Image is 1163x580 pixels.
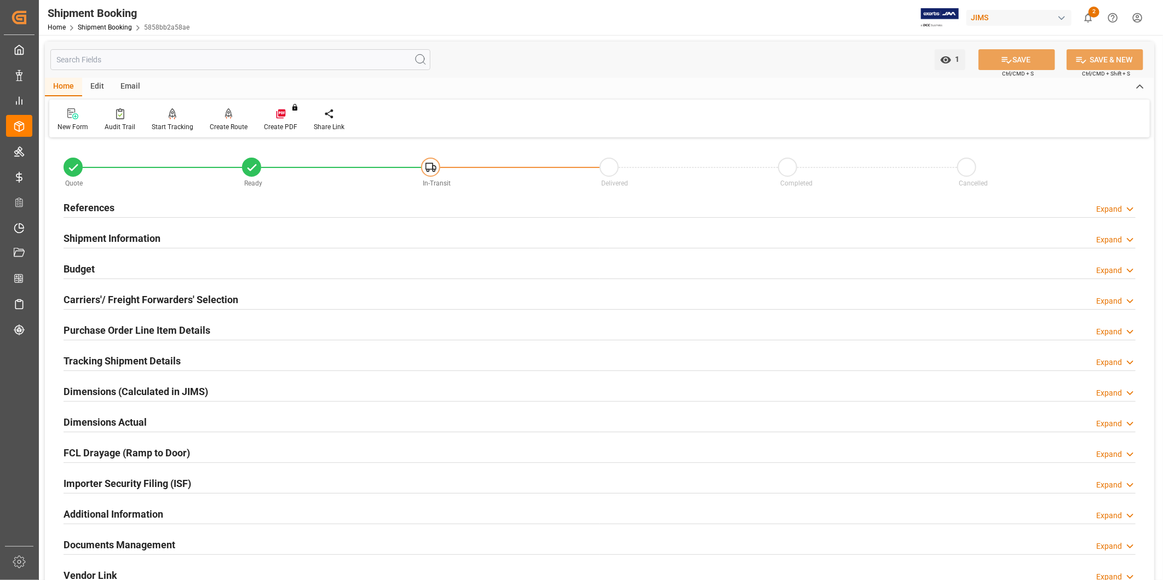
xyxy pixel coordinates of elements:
[959,179,988,187] span: Cancelled
[921,8,959,27] img: Exertis%20JAM%20-%20Email%20Logo.jpg_1722504956.jpg
[48,5,189,21] div: Shipment Booking
[210,122,247,132] div: Create Route
[1096,449,1122,460] div: Expand
[64,384,208,399] h2: Dimensions (Calculated in JIMS)
[978,49,1055,70] button: SAVE
[82,78,112,96] div: Edit
[1002,69,1034,78] span: Ctrl/CMD + S
[64,200,114,215] h2: References
[64,445,190,460] h2: FCL Drayage (Ramp to Door)
[1096,357,1122,368] div: Expand
[64,323,210,338] h2: Purchase Order Line Item Details
[64,292,238,307] h2: Carriers'/ Freight Forwarders' Selection
[1096,326,1122,338] div: Expand
[105,122,135,132] div: Audit Trail
[112,78,148,96] div: Email
[1089,7,1099,18] span: 2
[1082,69,1130,78] span: Ctrl/CMD + Shift + S
[1096,387,1122,399] div: Expand
[1096,510,1122,521] div: Expand
[152,122,193,132] div: Start Tracking
[1096,234,1122,246] div: Expand
[45,78,82,96] div: Home
[1076,5,1101,30] button: show 2 new notifications
[1096,204,1122,215] div: Expand
[244,179,262,187] span: Ready
[64,507,163,521] h2: Additional Information
[1067,49,1143,70] button: SAVE & NEW
[66,179,83,187] span: Quote
[780,179,813,187] span: Completed
[50,49,430,70] input: Search Fields
[57,122,88,132] div: New Form
[1101,5,1125,30] button: Help Center
[1096,295,1122,307] div: Expand
[966,7,1076,28] button: JIMS
[423,179,451,187] span: In-Transit
[64,262,95,276] h2: Budget
[1096,418,1122,430] div: Expand
[601,179,628,187] span: Delivered
[966,10,1072,26] div: JIMS
[78,24,132,31] a: Shipment Booking
[48,24,66,31] a: Home
[935,49,965,70] button: open menu
[952,55,960,63] span: 1
[64,353,181,368] h2: Tracking Shipment Details
[64,415,147,430] h2: Dimensions Actual
[1096,265,1122,276] div: Expand
[314,122,344,132] div: Share Link
[1096,541,1122,552] div: Expand
[64,476,191,491] h2: Importer Security Filing (ISF)
[64,537,175,552] h2: Documents Management
[1096,479,1122,491] div: Expand
[64,231,160,246] h2: Shipment Information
